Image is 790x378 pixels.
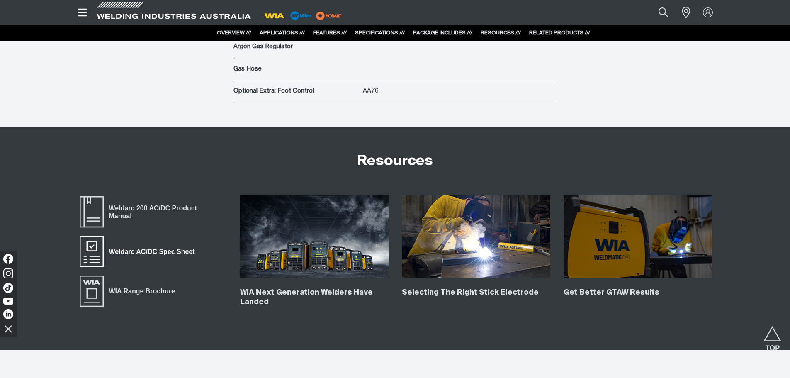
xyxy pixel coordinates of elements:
p: AA76 [363,86,557,96]
img: Get Better GTAW Results [564,195,712,278]
span: Weldarc AC/DC Spec Sheet [104,246,200,257]
span: WIA Range Brochure [104,286,180,297]
a: FEATURES /// [313,30,347,36]
p: Argon Gas Regulator [233,42,359,51]
a: APPLICATIONS /// [260,30,305,36]
input: Product name or item number... [639,3,677,22]
a: OVERVIEW /// [217,30,251,36]
span: Weldarc 200 AC/DC Product Manual [104,203,227,222]
a: Selecting The Right Stick Electrode [402,289,539,296]
a: SPECIFICATIONS /// [355,30,405,36]
p: Gas Hose [233,64,359,74]
a: WIA Range Brochure [78,274,180,307]
img: Selecting The Right Stick Electrode [402,195,550,278]
a: Weldarc 200 AC/DC Product Manual [78,195,227,229]
button: Search products [649,3,678,22]
button: Scroll to top [763,326,782,345]
a: miller [314,12,344,19]
img: TikTok [3,283,13,293]
a: WIA Next Generation Welders Have Landed [240,289,373,306]
img: YouTube [3,298,13,305]
a: Weldarc AC/DC Spec Sheet [78,235,200,268]
img: Facebook [3,254,13,264]
img: WIA Next Generation Welders Have Landed [240,195,389,278]
h2: Resources [357,152,433,171]
a: PACKAGE INCLUDES /// [413,30,472,36]
a: RESOURCES /// [481,30,521,36]
img: hide socials [1,322,15,336]
a: RELATED PRODUCTS /// [529,30,590,36]
img: miller [314,10,344,22]
p: Optional Extra: Foot Control [233,86,359,96]
a: Get Better GTAW Results [564,289,659,296]
img: Instagram [3,268,13,278]
img: LinkedIn [3,309,13,319]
